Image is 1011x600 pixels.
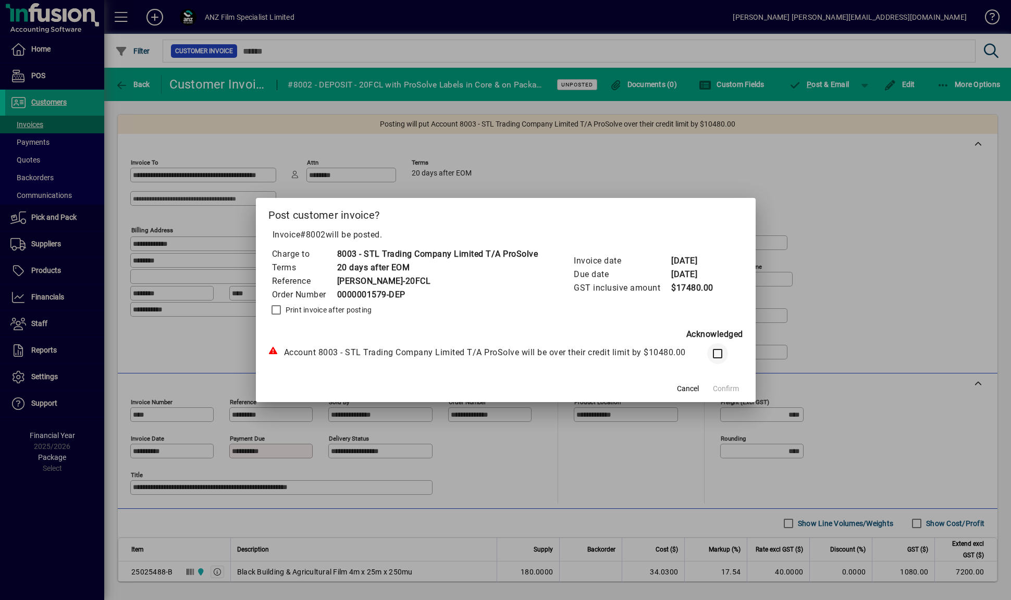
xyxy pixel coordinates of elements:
td: Terms [272,261,337,274]
label: Print invoice after posting [283,305,372,315]
td: Invoice date [573,254,671,268]
button: Cancel [671,379,705,398]
td: Order Number [272,288,337,302]
td: [DATE] [671,268,713,281]
td: 0000001579-DEP [337,288,538,302]
td: 8003 - STL Trading Company Limited T/A ProSolve [337,247,538,261]
td: [PERSON_NAME]-20FCL [337,274,538,288]
span: Cancel [677,383,699,394]
td: Due date [573,268,671,281]
h2: Post customer invoice? [256,198,756,228]
td: GST inclusive amount [573,281,671,295]
td: $17480.00 [671,281,713,295]
td: Reference [272,274,337,288]
td: 20 days after EOM [337,261,538,274]
p: Invoice will be posted . [268,229,743,241]
td: [DATE] [671,254,713,268]
div: Acknowledged [268,328,743,341]
span: #8002 [300,230,326,240]
td: Charge to [272,247,337,261]
div: Account 8003 - STL Trading Company Limited T/A ProSolve will be over their credit limit by $10480.00 [268,346,692,359]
